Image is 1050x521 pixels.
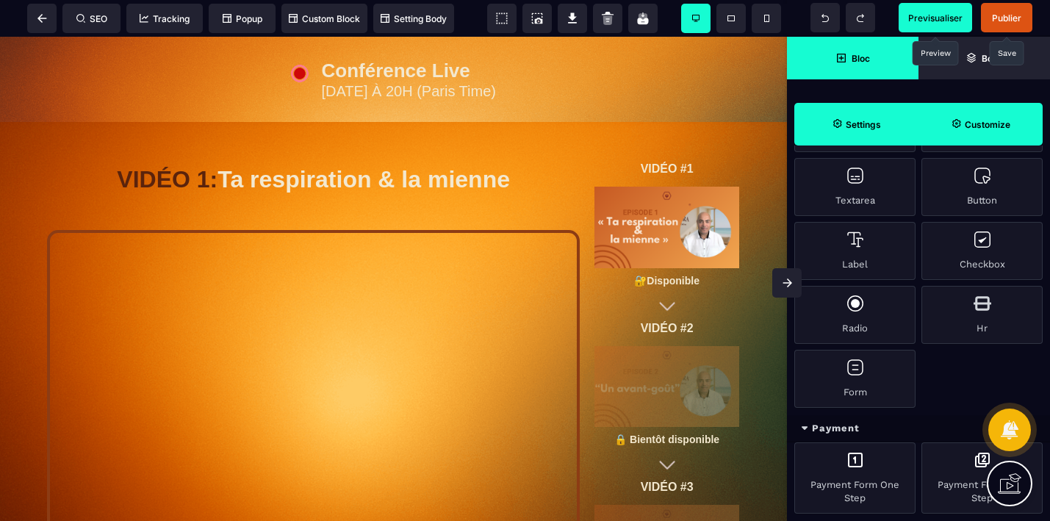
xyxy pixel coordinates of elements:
[794,158,916,216] div: Textarea
[982,53,1003,64] strong: Body
[381,13,447,24] span: Setting Body
[921,286,1043,344] div: Hr
[594,309,739,391] img: bc69879d123b21995cceeaaff8057a37_6.png
[487,4,517,33] span: View components
[918,103,1043,145] span: Open Style Manager
[794,442,916,514] div: Payment Form One Step
[899,3,972,32] span: Preview
[594,150,739,231] img: f2b694ee6385b71dbb6877f16f0508b2_5.png
[965,119,1010,130] strong: Customize
[658,420,676,437] img: fe5bfe7dea453f3a554685bb00f5dbe9_icons8-fl%C3%A8che-d%C3%A9velopper-100.png
[921,222,1043,280] div: Checkbox
[794,350,916,408] div: Form
[658,261,676,279] img: fe5bfe7dea453f3a554685bb00f5dbe9_icons8-fl%C3%A8che-d%C3%A9velopper-100.png
[322,29,592,38] div: Conférence Live
[918,37,1050,79] span: Open Layer Manager
[921,158,1043,216] div: Button
[787,37,918,79] span: Open Blocks
[921,442,1043,514] div: Payment Form Two Step
[594,440,739,461] text: VIDÉO #3
[322,49,592,60] div: [DATE] À 20H (Paris Time)
[594,122,739,143] text: VIDÉO #1
[140,13,190,24] span: Tracking
[852,53,870,64] strong: Bloc
[289,13,360,24] span: Custom Block
[794,222,916,280] div: Label
[992,12,1021,24] span: Publier
[47,122,580,164] h1: Ta respiration & la mienne
[223,13,262,24] span: Popup
[522,4,552,33] span: Screenshot
[794,103,918,145] span: Settings
[76,13,107,24] span: SEO
[794,286,916,344] div: Radio
[594,393,739,412] text: 🔒 Bientôt disponible
[594,234,739,254] text: 🔐Disponible
[787,415,1050,442] div: Payment
[908,12,963,24] span: Previsualiser
[285,22,314,51] img: 1445af10ffc226fb94c292b9fe366f24_6794bd784ecbe_Red_circle.gif
[594,281,739,302] text: VIDÉO #2
[846,119,881,130] strong: Settings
